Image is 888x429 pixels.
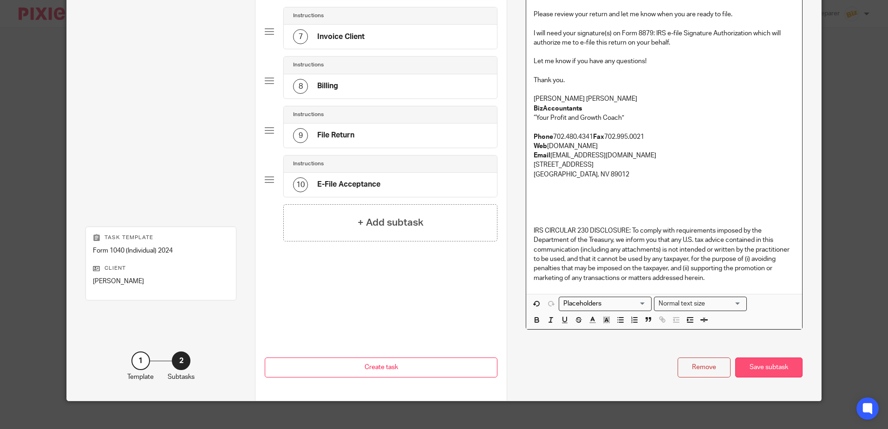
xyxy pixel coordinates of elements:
h4: + Add subtask [358,215,424,230]
h4: Instructions [293,61,324,69]
div: 9 [293,128,308,143]
h4: Instructions [293,111,324,118]
h4: Invoice Client [317,32,365,42]
div: 10 [293,177,308,192]
div: Search for option [559,297,652,311]
input: Search for option [708,299,741,309]
p: Thank you. [534,76,794,85]
div: 1 [131,351,150,370]
p: I will need your signature(s) on Form 8879: IRS e-file Signature Authorization which will authori... [534,29,794,48]
p: Client [93,265,229,272]
p: [GEOGRAPHIC_DATA], NV 89012 [534,170,794,179]
p: Please review your return and let me know when you are ready to file. [534,10,794,19]
button: Create task [265,357,497,377]
div: 7 [293,29,308,44]
div: 8 [293,79,308,94]
p: [PERSON_NAME] [PERSON_NAME] [534,94,794,104]
p: Template [127,372,154,382]
div: 2 [172,351,190,370]
p: 702.480.4341 702.995.0021 [534,132,794,142]
h4: Billing [317,81,338,91]
h4: E-File Acceptance [317,180,380,189]
p: IRS CIRCULAR 230 DISCLOSURE: To comply with requirements imposed by the Department of the Treasur... [534,226,794,283]
p: Form 1040 (Individual) 2024 [93,246,229,255]
p: Let me know if you have any questions! [534,57,794,66]
h4: File Return [317,130,354,140]
input: Search for option [560,299,646,309]
strong: Phone [534,134,553,140]
h4: Instructions [293,12,324,19]
strong: BizAccountants [534,105,582,112]
p: [EMAIL_ADDRESS][DOMAIN_NAME] [534,151,794,160]
strong: Fax [593,134,604,140]
strong: Web [534,143,547,149]
h4: Instructions [293,160,324,168]
p: Subtasks [168,372,195,382]
p: “Your Profit and Growth Coach” [534,113,794,123]
p: [PERSON_NAME] [93,277,229,286]
p: [STREET_ADDRESS] [534,160,794,169]
div: Text styles [654,297,747,311]
strong: Email [534,152,550,159]
div: Placeholders [559,297,652,311]
div: Save subtask [735,357,803,377]
div: Remove [678,357,731,377]
p: [DOMAIN_NAME] [534,142,794,151]
span: Normal text size [656,299,707,309]
div: Search for option [654,297,747,311]
p: Task template [93,234,229,241]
